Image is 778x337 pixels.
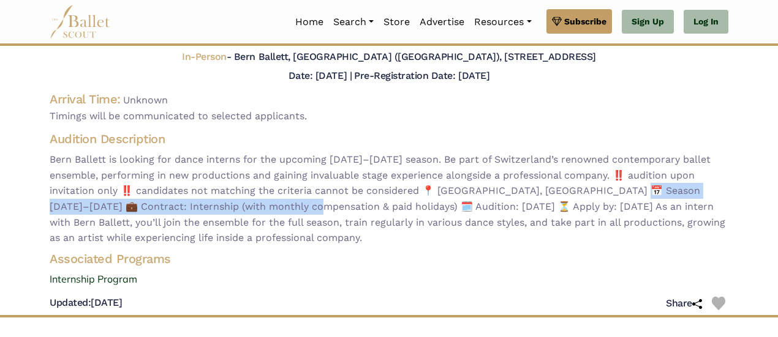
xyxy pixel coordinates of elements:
[50,108,728,124] span: Timings will be communicated to selected applicants.
[123,94,168,106] span: Unknown
[289,70,352,81] h5: Date: [DATE] |
[666,297,702,310] h5: Share
[379,9,415,35] a: Store
[328,9,379,35] a: Search
[622,10,674,34] a: Sign Up
[415,9,469,35] a: Advertise
[40,251,738,267] h4: Associated Programs
[546,9,612,34] a: Subscribe
[290,9,328,35] a: Home
[182,51,596,64] h5: - Bern Ballett, [GEOGRAPHIC_DATA] ([GEOGRAPHIC_DATA]), [STREET_ADDRESS]
[684,10,728,34] a: Log In
[564,15,606,28] span: Subscribe
[50,152,728,246] span: Bern Ballett is looking for dance interns for the upcoming [DATE]–[DATE] season. Be part of Switz...
[552,15,562,28] img: gem.svg
[354,70,489,81] h5: Pre-Registration Date: [DATE]
[182,51,227,62] span: In-Person
[50,131,728,147] h4: Audition Description
[40,272,738,287] a: Internship Program
[50,92,121,106] h4: Arrival Time:
[50,297,122,309] h5: [DATE]
[50,297,91,308] span: Updated:
[469,9,536,35] a: Resources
